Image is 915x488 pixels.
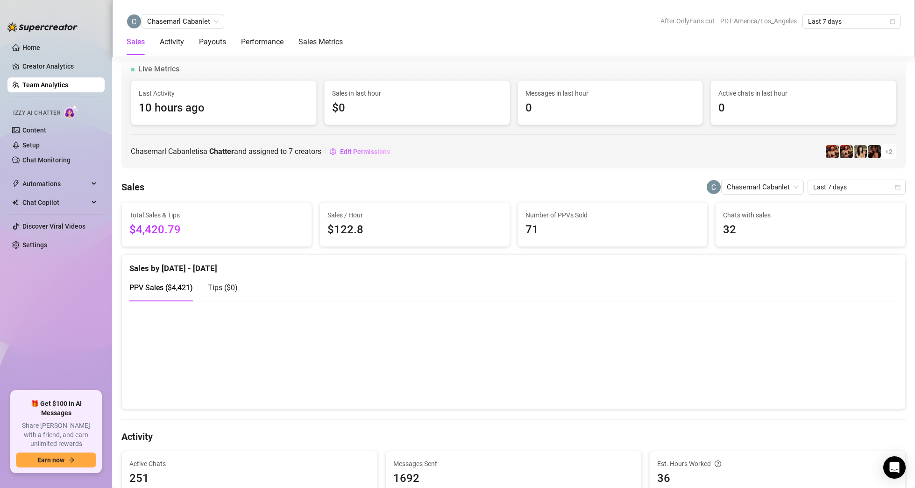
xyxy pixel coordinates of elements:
span: calendar [890,19,895,24]
span: Share [PERSON_NAME] with a friend, and earn unlimited rewards [16,421,96,449]
div: Activity [160,36,184,48]
img: Chat Copilot [12,199,18,206]
span: Last Activity [139,88,309,98]
span: PPV Sales ( $4,421 ) [129,283,193,292]
span: 0 [718,99,888,117]
span: setting [330,148,336,155]
img: Chasemarl Cabanlet [127,14,141,28]
div: Sales Metrics [298,36,343,48]
div: Open Intercom Messenger [883,456,906,479]
img: logo-BBDzfeDw.svg [7,22,78,32]
span: Edit Permissions [340,148,390,155]
img: Candylion [854,145,867,158]
span: Tips ( $0 ) [208,283,238,292]
span: Total Sales & Tips [129,210,304,220]
span: Chasemarl Cabanlet is a and assigned to creators [131,146,321,157]
a: Team Analytics [22,81,68,89]
img: steph [868,145,881,158]
span: 36 [657,470,898,488]
span: Sales in last hour [332,88,502,98]
span: Messages in last hour [525,88,695,98]
span: Chat Copilot [22,195,89,210]
button: Edit Permissions [329,144,390,159]
div: Est. Hours Worked [657,459,898,469]
span: Earn now [37,456,64,464]
span: Chats with sales [723,210,898,220]
span: 251 [129,470,370,488]
a: Discover Viral Videos [22,223,85,230]
span: PDT America/Los_Angeles [720,14,797,28]
span: Automations [22,176,89,191]
a: Settings [22,241,47,249]
span: $0 [332,99,502,117]
b: Chatter [209,147,234,156]
span: arrow-right [68,457,75,463]
span: 7 [289,147,293,156]
span: thunderbolt [12,180,20,188]
span: 32 [723,221,898,239]
span: 0 [525,99,695,117]
a: Home [22,44,40,51]
span: After OnlyFans cut [660,14,715,28]
div: Performance [241,36,284,48]
img: Oxillery [826,145,839,158]
span: Active Chats [129,459,370,469]
span: calendar [895,184,901,190]
span: $4,420.79 [129,221,304,239]
img: OxilleryOF [840,145,853,158]
span: Last 7 days [808,14,895,28]
a: Chat Monitoring [22,156,71,164]
img: Chasemarl Cabanlet [707,180,721,194]
div: Sales [127,36,145,48]
span: Chasemarl Cabanlet [727,180,798,194]
span: Izzy AI Chatter [13,109,60,118]
span: 10 hours ago [139,99,309,117]
span: Last 7 days [813,180,900,194]
a: Setup [22,141,40,149]
button: Earn nowarrow-right [16,453,96,467]
div: Payouts [199,36,226,48]
span: Sales / Hour [327,210,502,220]
span: Chasemarl Cabanlet [147,14,219,28]
h4: Activity [121,430,906,443]
span: Live Metrics [138,63,179,75]
span: Messages Sent [393,459,634,469]
span: 🎁 Get $100 in AI Messages [16,399,96,418]
a: Content [22,126,46,134]
span: 1692 [393,470,634,488]
div: Sales by [DATE] - [DATE] [129,255,898,275]
span: Number of PPVs Sold [525,210,700,220]
h4: Sales [121,181,144,194]
span: question-circle [715,459,721,469]
span: Active chats in last hour [718,88,888,98]
span: $122.8 [327,221,502,239]
span: 71 [525,221,700,239]
img: AI Chatter [64,105,78,119]
span: + 2 [885,146,893,157]
a: Creator Analytics [22,59,97,74]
